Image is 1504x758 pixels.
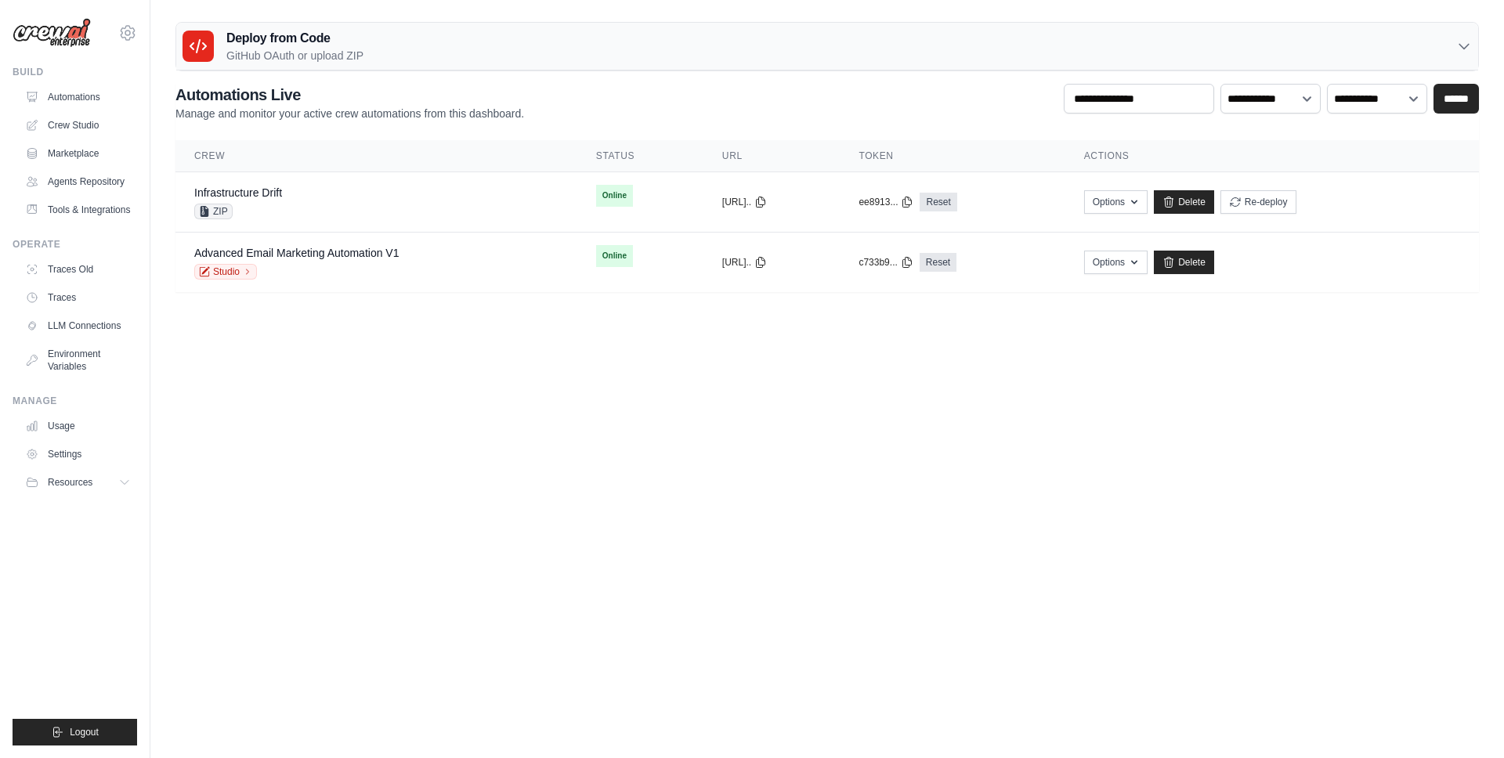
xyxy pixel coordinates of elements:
button: Resources [19,470,137,495]
a: Traces Old [19,257,137,282]
a: Traces [19,285,137,310]
img: Logo [13,18,91,48]
a: Settings [19,442,137,467]
th: URL [703,140,841,172]
a: Delete [1154,251,1214,274]
a: Environment Variables [19,341,137,379]
a: Usage [19,413,137,439]
th: Status [577,140,703,172]
th: Token [840,140,1065,172]
button: Logout [13,719,137,745]
a: Advanced Email Marketing Automation V1 [194,247,399,259]
span: Resources [48,476,92,489]
button: ee8913... [859,196,913,208]
p: GitHub OAuth or upload ZIP [226,48,363,63]
button: c733b9... [859,256,913,269]
button: Options [1084,190,1148,214]
th: Crew [175,140,577,172]
p: Manage and monitor your active crew automations from this dashboard. [175,106,524,121]
a: Tools & Integrations [19,197,137,222]
span: Online [596,185,633,207]
button: Re-deploy [1220,190,1296,214]
button: Options [1084,251,1148,274]
a: Agents Repository [19,169,137,194]
a: Marketplace [19,141,137,166]
div: Operate [13,238,137,251]
a: Studio [194,264,257,280]
a: Crew Studio [19,113,137,138]
th: Actions [1065,140,1479,172]
a: Reset [920,253,956,272]
h3: Deploy from Code [226,29,363,48]
div: Manage [13,395,137,407]
span: ZIP [194,204,233,219]
a: Reset [920,193,956,211]
a: Automations [19,85,137,110]
div: Build [13,66,137,78]
a: LLM Connections [19,313,137,338]
a: Infrastructure Drift [194,186,282,199]
h2: Automations Live [175,84,524,106]
a: Delete [1154,190,1214,214]
span: Online [596,245,633,267]
span: Logout [70,726,99,738]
